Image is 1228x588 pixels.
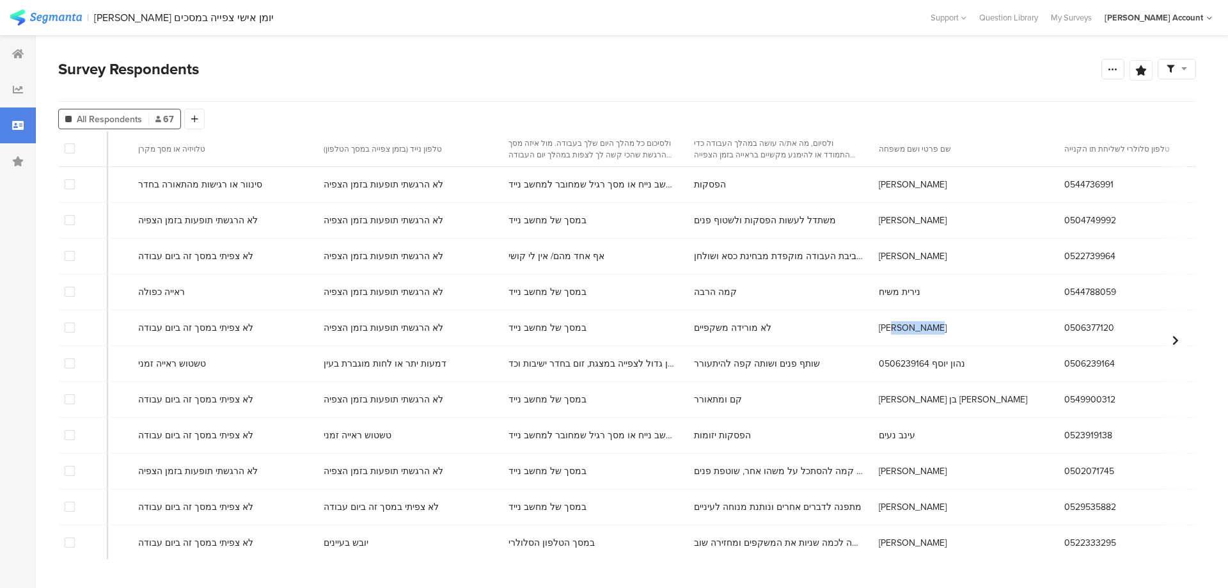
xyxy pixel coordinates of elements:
span: מתפנה לדברים אחרים ונותנת מנוחה לעיניים [694,500,862,514]
span: לא הרגשתי תופעות בזמן הצפיה [138,465,258,478]
span: לא מורידה משקפיים [694,321,771,335]
span: Survey Respondents [58,58,199,81]
span: שותף פנים ושותה קפה להיתעורר [694,357,820,370]
section: טלפון נייד (בזמן צפייה במסך הטלפון) [324,143,487,155]
span: לא צפיתי במסך זה ביום עבודה [138,321,253,335]
span: נהון יוסף 0506239164 [879,357,965,370]
span: לא צפיתי במסך זה ביום עבודה [324,500,439,514]
span: [PERSON_NAME] [879,250,947,263]
span: במסך של מחשב נייד [508,214,586,227]
span: מסך של מחשב נייח או מסך רגיל שמחובר למחשב נייד [508,178,678,191]
span: [PERSON_NAME] [879,321,947,335]
span: לא הרגשתי תופעות בזמן הצפיה [324,465,443,478]
span: 0523919138 [1064,429,1112,442]
span: [PERSON_NAME] [879,178,947,191]
span: משתדל לעשות הפסקות ולשטוף פנים [694,214,836,227]
span: [PERSON_NAME] [879,465,947,478]
span: טשטוש ראייה זמני [324,429,391,442]
span: קמה הרבה [694,285,737,299]
span: אני עוצמת עיניים, קמה להסתכל על משהו אחר, שוטפת פנים [694,465,863,478]
span: הפסקות יזומות [694,429,751,442]
span: הפסקות [694,178,726,191]
span: בטלויזיה או מסך מקרן גדול לצפייה במצגת, זום בחדר ישיבות וכד' [508,357,678,370]
span: 0544736991 [1064,178,1114,191]
span: [PERSON_NAME] [879,536,947,550]
section: שם פרטי ושם משפחה [879,143,1043,155]
span: קם ומתאורר [694,393,742,406]
span: במסך של מחשב נייד [508,321,586,335]
span: 67 [155,113,174,126]
span: לא הרגשתי תופעות בזמן הצפיה [324,285,443,299]
span: מסך של מחשב נייח או מסך רגיל שמחובר למחשב נייד [508,429,678,442]
span: [PERSON_NAME] [879,214,947,227]
span: לא הרגשתי תופעות בזמן הצפיה [324,178,443,191]
span: לא הרגשתי תופעות בזמן הצפיה [324,250,443,263]
span: לא צפיתי במסך זה ביום עבודה [138,393,253,406]
span: 0544788059 [1064,285,1116,299]
span: במסך של מחשב נייד [508,285,586,299]
span: אף אחד מהם/ אין לי קושי [508,250,604,263]
span: 0529535882 [1064,500,1116,514]
span: [PERSON_NAME] [879,500,947,514]
span: לא צפיתי במסך זה ביום עבודה [138,536,253,550]
span: לא הרגשתי תופעות בזמן הצפיה [324,321,443,335]
span: 0506377120 [1064,321,1114,335]
span: המסך הראשי מחובר לזרוע מתכווננת, וסביבת העבודה מוקפדת מבחינת כסא ושולחן [694,250,863,263]
a: My Surveys [1044,12,1098,24]
span: 0502071745 [1064,465,1114,478]
span: נירית משיח [879,285,920,299]
a: Question Library [973,12,1044,24]
div: [PERSON_NAME] יומן אישי צפייה במסכים [94,12,274,24]
span: במסך הטלפון הסלולרי [508,536,595,550]
span: לא צפיתי במסך זה ביום עבודה [138,500,253,514]
span: 0522333295 [1064,536,1116,550]
section: ולסיכום כל מהלך היום שלך בעבודה. מול איזה מסך הרגשת שהכי קשה לך לצפות במהלך יום העבודה שלך? [508,138,672,161]
span: לא צפיתי במסך זה ביום עבודה [138,250,253,263]
span: 0504749992 [1064,214,1116,227]
span: 0549900312 [1064,393,1115,406]
section: ולסיום, מה את/ה עושה במהלך העבודה כדי להתמודד או להימנע מקשיים בראייה בזמן הצפייה במסכים? [694,138,858,161]
span: במסך של מחשב נייד [508,500,586,514]
span: All Respondents [77,113,142,126]
span: טשטוש ראייה זמני [138,357,206,370]
span: סינוור או רגישות מהתאורה בחדר [138,178,262,191]
section: טלויזיה או מסך מקרן [138,143,302,155]
span: לא הרגשתי תופעות בזמן הצפיה [138,214,258,227]
span: מידי פעם מסירה לכמה שניות את המשקפים ומחזירה שוב [694,536,863,550]
span: 0506239164 [1064,357,1115,370]
span: [PERSON_NAME] בן [PERSON_NAME] [879,393,1027,406]
span: 0522739964 [1064,250,1115,263]
span: דמעות יתר או לחות מוגברת בעין [324,357,446,370]
div: Support [931,8,966,28]
span: יובש בעיינים [324,536,368,550]
span: במסך של מחשב נייד [508,393,586,406]
div: | [87,10,89,25]
span: לא צפיתי במסך זה ביום עבודה [138,429,253,442]
section: טלפון סלולרי לשליחת תו הקנייה [1064,143,1228,155]
span: לא הרגשתי תופעות בזמן הצפיה [324,393,443,406]
span: במסך של מחשב נייד [508,465,586,478]
img: segmanta logo [10,10,82,26]
span: ראייה כפולה [138,285,185,299]
span: לא הרגשתי תופעות בזמן הצפיה [324,214,443,227]
span: עינב נעים [879,429,915,442]
div: [PERSON_NAME] Account [1105,12,1203,24]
